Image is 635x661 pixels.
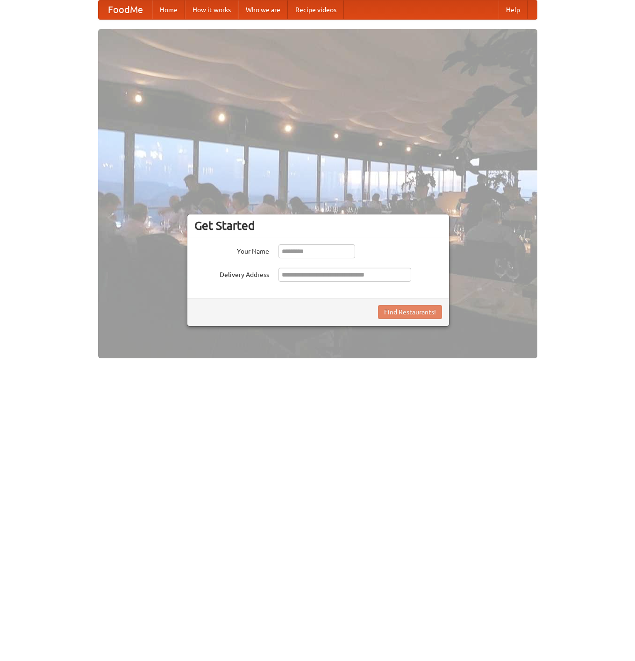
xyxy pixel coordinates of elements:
[378,305,442,319] button: Find Restaurants!
[288,0,344,19] a: Recipe videos
[99,0,152,19] a: FoodMe
[152,0,185,19] a: Home
[238,0,288,19] a: Who we are
[194,219,442,233] h3: Get Started
[185,0,238,19] a: How it works
[194,244,269,256] label: Your Name
[499,0,528,19] a: Help
[194,268,269,279] label: Delivery Address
